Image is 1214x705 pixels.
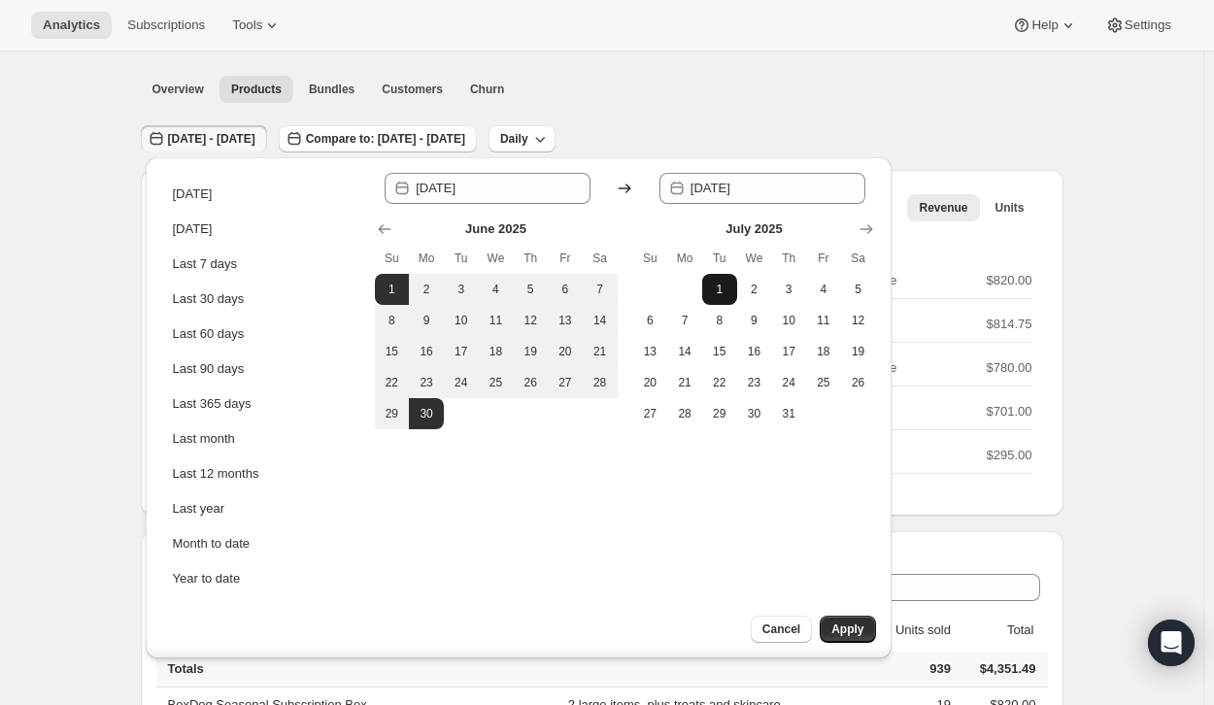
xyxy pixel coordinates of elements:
[675,313,694,328] span: 7
[702,305,737,336] button: Tuesday July 8 2025
[409,305,444,336] button: Monday June 9 2025
[849,282,868,297] span: 5
[583,336,618,367] button: Saturday June 21 2025
[771,398,806,429] button: Thursday July 31 2025
[710,251,729,266] span: Tu
[667,305,702,336] button: Monday July 7 2025
[383,375,402,390] span: 22
[167,179,361,210] button: [DATE]
[383,344,402,359] span: 15
[173,464,259,484] div: Last 12 months
[633,367,668,398] button: Sunday July 20 2025
[167,319,361,350] button: Last 60 days
[548,243,583,274] th: Friday
[409,336,444,367] button: Monday June 16 2025
[487,313,506,328] span: 11
[31,12,112,39] button: Analytics
[1148,620,1195,666] div: Open Intercom Messenger
[737,243,772,274] th: Wednesday
[513,367,548,398] button: Thursday June 26 2025
[702,274,737,305] button: Tuesday July 1 2025
[779,251,798,266] span: Th
[383,313,402,328] span: 8
[641,251,660,266] span: Su
[583,243,618,274] th: Saturday
[667,398,702,429] button: Monday July 28 2025
[220,12,293,39] button: Tools
[583,274,618,305] button: Saturday June 7 2025
[814,251,833,266] span: Fr
[675,375,694,390] span: 21
[173,219,213,239] div: [DATE]
[309,82,354,97] span: Bundles
[383,251,402,266] span: Su
[590,313,610,328] span: 14
[957,652,1048,688] td: $4,351.49
[710,282,729,297] span: 1
[779,282,798,297] span: 3
[745,251,764,266] span: We
[409,367,444,398] button: Monday June 23 2025
[487,251,506,266] span: We
[452,282,471,297] span: 3
[444,274,479,305] button: Tuesday June 3 2025
[814,282,833,297] span: 4
[409,274,444,305] button: Monday June 2 2025
[232,17,262,33] span: Tools
[513,336,548,367] button: Thursday June 19 2025
[556,313,575,328] span: 13
[641,344,660,359] span: 13
[737,398,772,429] button: Wednesday July 30 2025
[849,344,868,359] span: 19
[633,305,668,336] button: Sunday July 6 2025
[919,200,967,216] span: Revenue
[167,353,361,385] button: Last 90 days
[779,344,798,359] span: 17
[831,621,863,637] span: Apply
[751,616,812,643] button: Cancel
[814,344,833,359] span: 18
[487,344,506,359] span: 18
[771,367,806,398] button: Thursday July 24 2025
[173,359,245,379] div: Last 90 days
[375,398,410,429] button: Sunday June 29 2025
[675,251,694,266] span: Mo
[173,394,252,414] div: Last 365 days
[231,82,282,97] span: Products
[167,388,361,420] button: Last 365 days
[814,375,833,390] span: 25
[548,336,583,367] button: Friday June 20 2025
[513,243,548,274] th: Thursday
[375,274,410,305] button: Start of range Sunday June 1 2025
[1125,17,1171,33] span: Settings
[116,12,217,39] button: Subscriptions
[987,402,1032,421] p: $701.00
[987,446,1032,465] p: $295.00
[521,251,540,266] span: Th
[806,274,841,305] button: Friday July 4 2025
[173,289,245,309] div: Last 30 days
[737,305,772,336] button: Wednesday July 9 2025
[710,406,729,421] span: 29
[167,493,361,524] button: Last year
[444,243,479,274] th: Tuesday
[279,125,477,152] button: Compare to: [DATE] - [DATE]
[167,528,361,559] button: Month to date
[849,313,868,328] span: 12
[479,243,514,274] th: Wednesday
[702,243,737,274] th: Tuesday
[675,344,694,359] span: 14
[173,534,251,554] div: Month to date
[987,315,1032,334] p: $814.75
[702,367,737,398] button: Tuesday July 22 2025
[814,313,833,328] span: 11
[173,254,238,274] div: Last 7 days
[489,125,556,152] button: Daily
[590,344,610,359] span: 21
[771,274,806,305] button: Thursday July 3 2025
[167,423,361,454] button: Last month
[667,243,702,274] th: Monday
[806,243,841,274] th: Friday
[521,313,540,328] span: 12
[820,616,875,643] button: Apply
